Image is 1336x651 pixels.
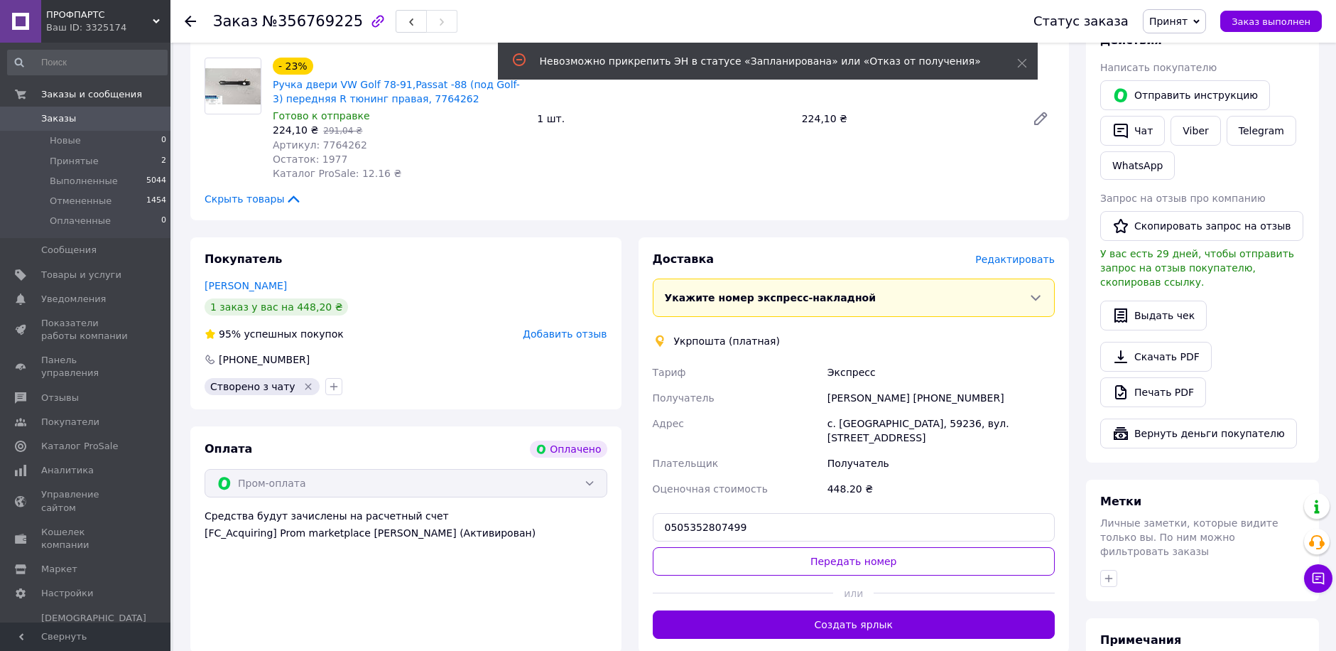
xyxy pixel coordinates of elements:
span: Кошелек компании [41,526,131,552]
button: Отправить инструкцию [1100,80,1270,110]
div: успешных покупок [205,327,344,341]
div: 1 заказ у вас на 448,20 ₴ [205,298,348,316]
input: Номер экспресс-накладной [653,513,1055,542]
span: Оценочная стоимость [653,483,769,495]
div: Средства будут зачислены на расчетный счет [205,509,607,540]
span: 0 [161,215,166,227]
span: Покупатели [41,416,99,429]
span: 224,10 ₴ [273,124,318,136]
div: Ваш ID: 3325174 [46,21,170,34]
span: У вас есть 29 дней, чтобы отправить запрос на отзыв покупателю, скопировав ссылку. [1100,248,1294,288]
span: 95% [219,328,241,340]
div: Получатель [825,451,1058,476]
span: Доставка [653,252,715,266]
span: 0 [161,134,166,147]
a: Ручка двери VW Golf 78-91,Passat -88 (под Golf-3) передняя R тюнинг правая, 7764262 [273,79,520,104]
span: Товары и услуги [41,269,121,281]
span: Метки [1100,495,1141,508]
span: Новые [50,134,81,147]
span: 291,04 ₴ [323,126,362,136]
div: Статус заказа [1033,14,1129,28]
span: Редактировать [975,254,1055,265]
div: - 23% [273,58,313,75]
span: Примечания [1100,633,1181,647]
div: [FC_Acquiring] Prom marketplace [PERSON_NAME] (Активирован) [205,526,607,540]
div: Оплачено [530,441,607,458]
span: Аналитика [41,464,94,477]
span: Получатель [653,392,715,404]
div: Экспресс [825,360,1058,385]
span: Панель управления [41,354,131,380]
button: Вернуть деньги покупателю [1100,419,1297,448]
span: Артикул: 7764262 [273,139,367,151]
button: Чат [1100,116,1165,146]
div: [PERSON_NAME] [PHONE_NUMBER] [825,385,1058,411]
div: 1 шт. [531,109,795,129]
span: Отзывы [41,392,79,404]
span: Каталог ProSale [41,440,118,453]
span: Управление сайтом [41,488,131,514]
span: Тариф [653,367,686,378]
span: Адрес [653,418,684,429]
div: с. [GEOGRAPHIC_DATA], 59236, вул. [STREET_ADDRESS] [825,411,1058,451]
span: Уведомления [41,293,106,306]
span: 1454 [146,195,166,208]
span: 5044 [146,175,166,188]
div: [PHONE_NUMBER] [217,353,311,367]
span: Принят [1149,16,1188,27]
a: Скачать PDF [1100,342,1212,372]
span: Маркет [41,563,77,576]
span: Плательщик [653,458,719,469]
span: Заказы и сообщения [41,88,142,101]
span: Каталог ProSale: 12.16 ₴ [273,168,401,179]
div: Укрпошта (платная) [670,334,784,348]
span: Укажите номер экспресс-накладной [665,292,876,303]
span: или [833,586,874,601]
span: Сообщения [41,244,97,257]
input: Поиск [7,50,168,75]
span: ПРОФПАРТС [46,9,153,21]
svg: Удалить метку [303,381,314,392]
span: Остаток: 1977 [273,154,347,165]
a: WhatsApp [1100,151,1175,180]
span: Принятые [50,155,99,168]
a: Viber [1171,116,1220,146]
span: Настройки [41,587,93,600]
span: Запрос на отзыв про компанию [1100,193,1266,204]
span: Заказ [213,13,258,30]
button: Скопировать запрос на отзыв [1100,211,1303,241]
a: [PERSON_NAME] [205,280,287,291]
span: Покупатель [205,252,282,266]
span: Оплаченные [50,215,111,227]
button: Создать ярлык [653,610,1055,639]
a: Печать PDF [1100,377,1206,407]
span: 2 [161,155,166,168]
div: 224,10 ₴ [796,109,1021,129]
span: Заказ выполнен [1232,16,1310,27]
span: Добавить отзыв [523,328,607,340]
span: Заказы [41,112,76,125]
span: Оплата [205,442,252,456]
div: 448.20 ₴ [825,476,1058,502]
button: Выдать чек [1100,301,1207,330]
span: Скрыть товары [205,192,302,206]
span: Выполненные [50,175,118,188]
span: Личные заметки, которые видите только вы. По ним можно фильтровать заказы [1100,517,1278,557]
span: Готово к отправке [273,110,370,122]
span: Створено з чату [210,381,295,392]
img: Ручка двери VW Golf 78-91,Passat -88 (под Golf-3) передняя R тюнинг правая, 7764262 [205,68,261,104]
button: Передать номер [653,547,1055,576]
div: Вернуться назад [185,14,196,28]
button: Чат с покупателем [1304,564,1332,593]
a: Telegram [1227,116,1296,146]
span: №356769225 [262,13,363,30]
span: Написать покупателю [1100,62,1217,73]
a: Редактировать [1026,104,1055,133]
div: Невозможно прикрепить ЭН в статусе «Запланирована» или «Отказ от получения» [540,54,982,68]
button: Заказ выполнен [1220,11,1322,32]
span: Отмененные [50,195,112,208]
span: [DEMOGRAPHIC_DATA] и счета [41,612,146,651]
span: Показатели работы компании [41,317,131,343]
